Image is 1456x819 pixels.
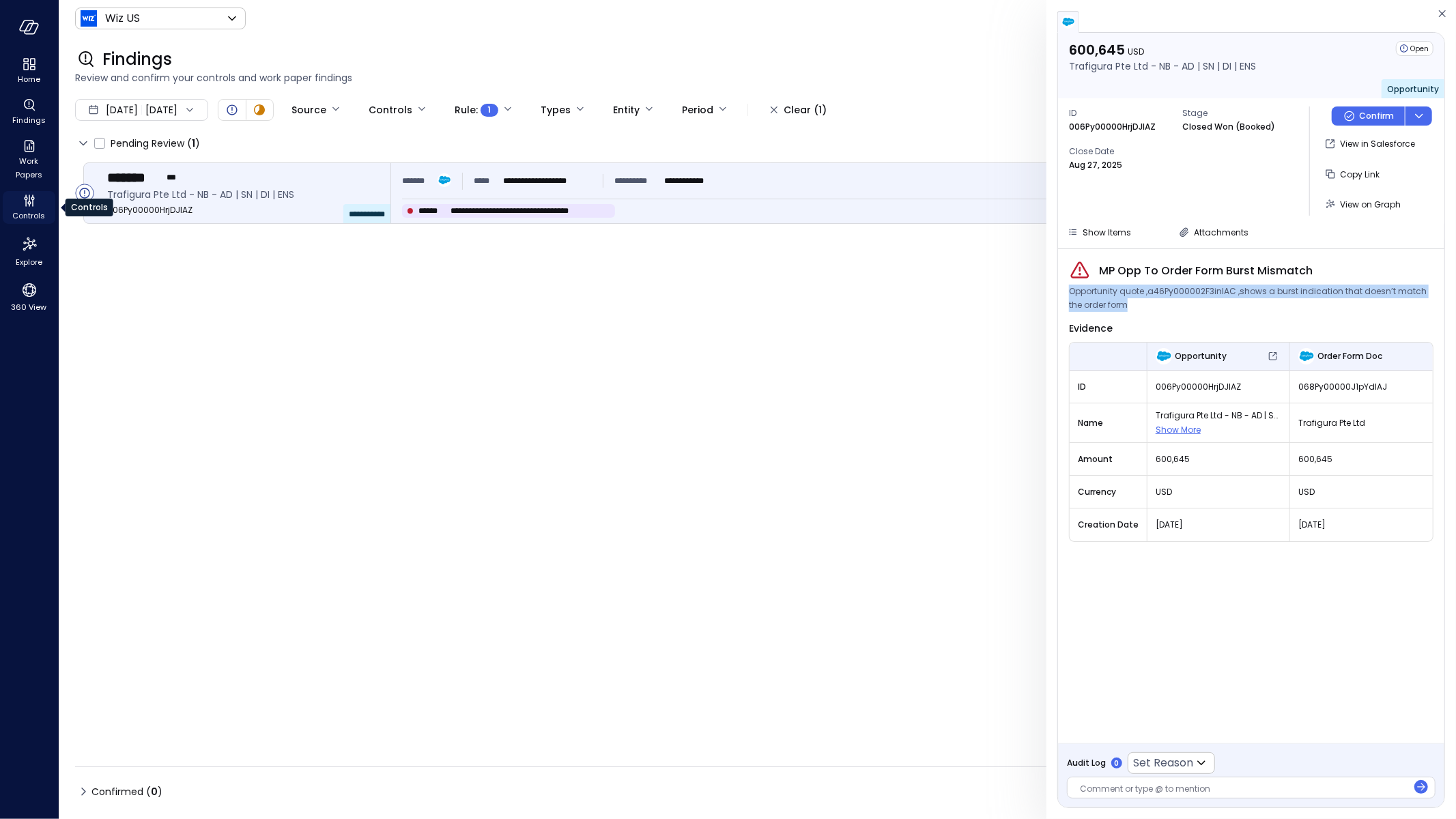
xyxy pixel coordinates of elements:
div: Source [291,98,326,121]
span: USD [1156,485,1281,499]
span: ID [1069,106,1171,120]
span: Pending Review [111,132,200,154]
p: Aug 27, 2025 [1069,158,1122,172]
span: Currency [1078,485,1139,499]
span: Controls [13,209,46,222]
img: Icon [81,10,97,27]
div: Controls [3,191,55,224]
span: Close Date [1069,145,1171,158]
div: ( ) [146,784,162,799]
p: 0 [1115,758,1119,768]
span: 006Py00000HrjDJIAZ [107,203,380,217]
button: View in Salesforce [1321,132,1421,156]
p: Trafigura Pte Ltd - NB - AD | SN | DI | ENS [1069,59,1256,74]
span: 600,645 [1298,452,1425,466]
div: Period [682,98,713,121]
div: In Progress [251,102,268,118]
div: Types [541,98,571,121]
p: View in Salesforce [1340,137,1415,151]
span: Audit Log [1067,756,1106,770]
span: Creation Date [1078,518,1139,532]
div: Open [224,102,240,118]
span: Attachments [1194,227,1248,238]
span: Opportunity [1387,83,1439,95]
div: Controls [369,98,412,121]
span: Confirmed [91,781,162,803]
div: Home [3,55,55,87]
div: Button group with a nested menu [1332,106,1432,126]
div: Explore [3,232,55,270]
span: 360 View [12,300,47,314]
span: Copy Link [1340,169,1380,180]
span: Home [18,72,40,86]
p: Wiz US [105,10,140,27]
span: Order Form Doc [1317,349,1382,363]
img: Order Form Doc [1298,348,1315,364]
span: Trafigura Pte Ltd - NB - AD | SN | DI | ENS [107,187,380,202]
span: ID [1078,380,1139,394]
span: Review and confirm your controls and work paper findings [75,70,1440,85]
div: ( ) [187,136,200,151]
span: Trafigura Pte Ltd - NB - AD | SN | DI | ENS [1156,409,1281,422]
span: 006Py00000HrjDJIAZ [1156,380,1281,394]
div: Controls [66,199,113,216]
p: Closed Won (Booked) [1182,120,1275,134]
img: Opportunity [1156,348,1172,364]
span: Work Papers [8,154,50,182]
span: Opportunity [1175,349,1227,363]
p: Set Reason [1133,755,1193,771]
div: 360 View [3,278,55,315]
span: USD [1128,46,1144,57]
button: Attachments [1173,224,1254,240]
span: Name [1078,416,1139,430]
p: Confirm [1359,109,1394,123]
div: Clear (1) [784,102,827,119]
div: Open [1396,41,1433,56]
p: 600,645 [1069,41,1256,59]
span: Findings [12,113,46,127]
button: Show Items [1062,224,1137,240]
span: 1 [192,136,195,150]
span: Explore [16,255,42,269]
span: View on Graph [1340,199,1401,210]
button: Clear (1) [759,98,838,121]
p: 006Py00000HrjDJIAZ [1069,120,1156,134]
span: USD [1298,485,1425,499]
span: [DATE] [106,102,138,117]
div: Rule : [455,98,498,121]
span: Evidence [1069,321,1113,335]
span: Opportunity quote ,a46Py000002F3inIAC ,shows a burst indication that doesn’t match the order form [1069,285,1433,312]
span: MP Opp To Order Form Burst Mismatch [1099,263,1313,279]
span: Findings [102,48,172,70]
button: Copy Link [1321,162,1385,186]
div: Work Papers [3,136,55,183]
span: 600,645 [1156,452,1281,466]
div: Findings [3,96,55,128]
span: [DATE] [1156,518,1281,532]
span: Show Items [1083,227,1131,238]
div: Open [75,184,94,203]
div: Entity [613,98,640,121]
span: 0 [151,785,158,799]
span: 068Py00000J1pYdIAJ [1298,380,1425,394]
span: 1 [488,103,491,117]
button: Confirm [1332,106,1405,126]
span: Show More [1156,424,1201,435]
span: Trafigura Pte Ltd [1298,416,1425,430]
span: [DATE] [1298,518,1425,532]
span: Stage [1182,106,1285,120]
span: Amount [1078,452,1139,466]
img: salesforce [1061,15,1075,29]
button: View on Graph [1321,192,1406,216]
button: dropdown-icon-button [1405,106,1432,126]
